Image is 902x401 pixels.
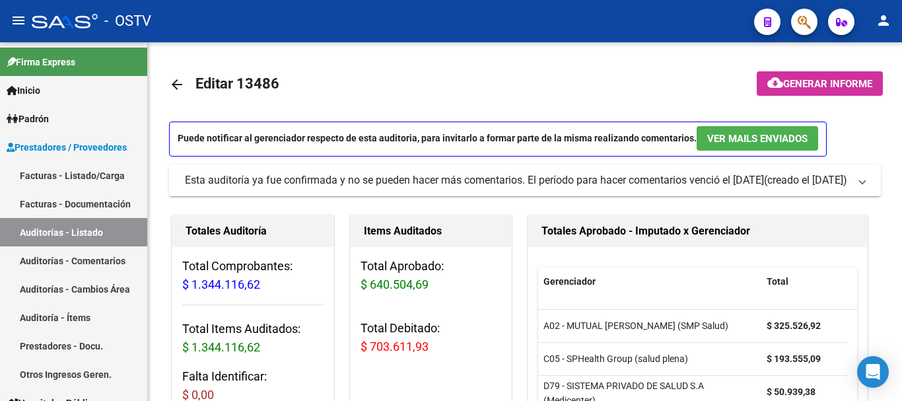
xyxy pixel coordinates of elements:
[169,122,827,157] p: Puede notificar al gerenciador respecto de esta auditoria, para invitarlo a formar parte de la mi...
[757,71,883,96] button: Generar informe
[538,268,761,296] datatable-header-cell: Gerenciador
[361,340,429,353] span: $ 703.611,93
[182,320,324,357] h3: Total Items Auditados:
[7,112,49,126] span: Padrón
[767,75,783,91] mat-icon: cloud_download
[361,319,502,356] h3: Total Debitado:
[169,164,881,196] mat-expansion-panel-header: Esta auditoría ya fue confirmada y no se pueden hacer más comentarios. El período para hacer come...
[11,13,26,28] mat-icon: menu
[7,55,75,69] span: Firma Express
[361,277,429,291] span: $ 640.504,69
[543,276,596,287] span: Gerenciador
[767,320,821,331] strong: $ 325.526,92
[7,83,40,98] span: Inicio
[182,277,260,291] span: $ 1.344.116,62
[543,353,688,364] span: C05 - SPHealth Group (salud plena)
[104,7,151,36] span: - OSTV
[767,353,821,364] strong: $ 193.555,09
[707,133,808,145] span: Ver Mails Enviados
[764,173,847,188] span: (creado el [DATE])
[541,221,854,242] h1: Totales Aprobado - Imputado x Gerenciador
[761,268,847,296] datatable-header-cell: Total
[767,276,788,287] span: Total
[182,340,260,354] span: $ 1.344.116,62
[364,221,499,242] h1: Items Auditados
[361,257,502,294] h3: Total Aprobado:
[876,13,891,28] mat-icon: person
[169,77,185,92] mat-icon: arrow_back
[7,140,127,155] span: Prestadores / Proveedores
[186,221,320,242] h1: Totales Auditoría
[767,386,815,397] strong: $ 50.939,38
[185,173,764,188] div: Esta auditoría ya fue confirmada y no se pueden hacer más comentarios. El período para hacer come...
[182,257,324,294] h3: Total Comprobantes:
[195,75,279,92] span: Editar 13486
[783,78,872,90] span: Generar informe
[543,320,728,331] span: A02 - MUTUAL [PERSON_NAME] (SMP Salud)
[697,126,818,151] button: Ver Mails Enviados
[857,356,889,388] div: Open Intercom Messenger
